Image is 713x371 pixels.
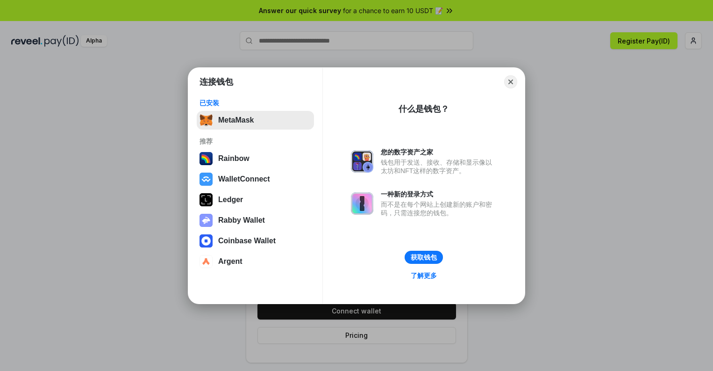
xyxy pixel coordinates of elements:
img: svg+xml,%3Csvg%20width%3D%22120%22%20height%3D%22120%22%20viewBox%3D%220%200%20120%20120%22%20fil... [200,152,213,165]
img: svg+xml,%3Csvg%20width%3D%2228%22%20height%3D%2228%22%20viewBox%3D%220%200%2028%2028%22%20fill%3D... [200,255,213,268]
img: svg+xml,%3Csvg%20xmlns%3D%22http%3A%2F%2Fwww.w3.org%2F2000%2Fsvg%22%20width%3D%2228%22%20height%3... [200,193,213,206]
div: 您的数字资产之家 [381,148,497,156]
div: 推荐 [200,137,311,145]
div: 了解更多 [411,271,437,280]
img: svg+xml,%3Csvg%20xmlns%3D%22http%3A%2F%2Fwww.w3.org%2F2000%2Fsvg%22%20fill%3D%22none%22%20viewBox... [351,150,373,173]
div: MetaMask [218,116,254,124]
button: WalletConnect [197,170,314,189]
button: MetaMask [197,111,314,130]
button: 获取钱包 [405,251,443,264]
button: Argent [197,252,314,271]
div: 钱包用于发送、接收、存储和显示像以太坊和NFT这样的数字资产。 [381,158,497,175]
div: 一种新的登录方式 [381,190,497,198]
img: svg+xml,%3Csvg%20xmlns%3D%22http%3A%2F%2Fwww.w3.org%2F2000%2Fsvg%22%20fill%3D%22none%22%20viewBox... [351,192,373,215]
div: Rainbow [218,154,250,163]
button: Coinbase Wallet [197,232,314,250]
div: Argent [218,257,242,266]
div: 什么是钱包？ [399,103,449,115]
button: Rabby Wallet [197,211,314,230]
div: Coinbase Wallet [218,237,276,245]
button: Ledger [197,190,314,209]
img: svg+xml,%3Csvg%20width%3D%2228%22%20height%3D%2228%22%20viewBox%3D%220%200%2028%2028%22%20fill%3D... [200,234,213,247]
button: Rainbow [197,149,314,168]
img: svg+xml,%3Csvg%20width%3D%2228%22%20height%3D%2228%22%20viewBox%3D%220%200%2028%2028%22%20fill%3D... [200,173,213,186]
div: WalletConnect [218,175,270,183]
div: 而不是在每个网站上创建新的账户和密码，只需连接您的钱包。 [381,200,497,217]
a: 了解更多 [405,269,442,282]
div: 已安装 [200,99,311,107]
div: Rabby Wallet [218,216,265,225]
img: svg+xml,%3Csvg%20fill%3D%22none%22%20height%3D%2233%22%20viewBox%3D%220%200%2035%2033%22%20width%... [200,114,213,127]
h1: 连接钱包 [200,76,233,87]
button: Close [504,75,517,88]
div: Ledger [218,196,243,204]
img: svg+xml,%3Csvg%20xmlns%3D%22http%3A%2F%2Fwww.w3.org%2F2000%2Fsvg%22%20fill%3D%22none%22%20viewBox... [200,214,213,227]
div: 获取钱包 [411,253,437,262]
